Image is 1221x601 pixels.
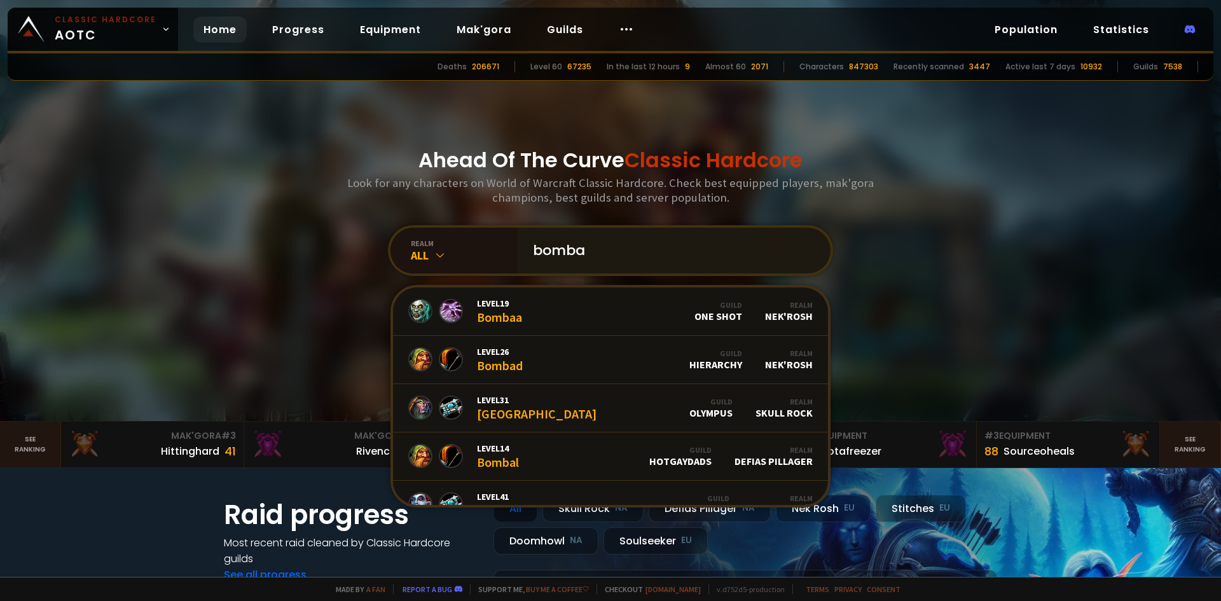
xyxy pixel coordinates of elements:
[350,17,431,43] a: Equipment
[193,17,247,43] a: Home
[742,502,755,515] small: NA
[69,429,236,443] div: Mak'Gora
[55,14,156,25] small: Classic Hardcore
[477,443,519,470] div: Bombal
[477,346,523,373] div: Bombad
[542,495,644,522] div: Skull Rock
[418,145,803,176] h1: Ahead Of The Curve
[751,61,768,73] div: 2071
[493,495,537,522] div: All
[1133,61,1158,73] div: Guilds
[477,394,597,406] span: Level 31
[867,584,900,594] a: Consent
[470,584,589,594] span: Support me,
[393,336,828,384] a: Level26BombadGuildHierarchyRealmNek'Rosh
[735,445,813,467] div: Defias Pillager
[1160,422,1221,467] a: Seeranking
[570,534,583,547] small: NA
[525,228,815,273] input: Search a character...
[477,491,522,518] div: Bombae
[342,176,879,205] h3: Look for any characters on World of Warcraft Classic Hardcore. Check best equipped players, mak'g...
[1163,61,1182,73] div: 7538
[765,349,813,371] div: Nek'Rosh
[689,397,733,419] div: Olympus
[328,584,385,594] span: Made by
[393,481,828,529] a: Level41BombaeGuildBandenRealmSoulseeker
[526,584,589,594] a: Buy me a coffee
[893,61,964,73] div: Recently scanned
[876,495,966,522] div: Stitches
[224,495,478,535] h1: Raid progress
[366,584,385,594] a: a fan
[1083,17,1159,43] a: Statistics
[794,422,977,467] a: #2Equipment88Notafreezer
[849,61,878,73] div: 847303
[694,300,742,322] div: One shot
[708,584,785,594] span: v. d752d5 - production
[799,61,844,73] div: Characters
[224,567,307,582] a: See all progress
[607,61,680,73] div: In the last 12 hours
[537,17,593,43] a: Guilds
[984,429,1152,443] div: Equipment
[939,502,950,515] small: EU
[801,429,969,443] div: Equipment
[624,146,803,174] span: Classic Hardcore
[446,17,521,43] a: Mak'gora
[477,298,522,309] span: Level 19
[765,300,813,310] div: Realm
[393,384,828,432] a: Level31[GEOGRAPHIC_DATA]GuildOlympusRealmSkull Rock
[604,527,708,555] div: Soulseeker
[984,443,998,460] div: 88
[55,14,156,45] span: AOTC
[411,238,518,248] div: realm
[691,494,729,503] div: Guild
[705,61,746,73] div: Almost 60
[615,502,628,515] small: NA
[567,61,591,73] div: 67235
[735,445,813,455] div: Realm
[477,346,523,357] span: Level 26
[221,429,236,442] span: # 3
[755,397,813,419] div: Skull Rock
[252,429,419,443] div: Mak'Gora
[493,527,598,555] div: Doomhowl
[477,298,522,325] div: Bombaa
[969,61,990,73] div: 3447
[984,17,1068,43] a: Population
[689,349,742,371] div: Hierarchy
[393,432,828,481] a: Level14BombalGuildHotGayDadsRealmDefias Pillager
[689,349,742,358] div: Guild
[834,584,862,594] a: Privacy
[8,8,178,51] a: Classic HardcoreAOTC
[765,349,813,358] div: Realm
[1004,443,1075,459] div: Sourceoheals
[530,61,562,73] div: Level 60
[393,287,828,336] a: Level19BombaaGuildOne shotRealmNek'Rosh
[806,584,829,594] a: Terms
[61,422,244,467] a: Mak'Gora#3Hittinghard41
[844,502,855,515] small: EU
[411,248,518,263] div: All
[224,535,478,567] h4: Most recent raid cleaned by Classic Hardcore guilds
[477,491,522,502] span: Level 41
[438,61,467,73] div: Deaths
[820,443,881,459] div: Notafreezer
[776,495,871,522] div: Nek'Rosh
[356,443,396,459] div: Rivench
[244,422,427,467] a: Mak'Gora#2Rivench100
[755,397,813,406] div: Realm
[477,394,597,422] div: [GEOGRAPHIC_DATA]
[685,61,690,73] div: 9
[403,584,452,594] a: Report a bug
[984,429,999,442] span: # 3
[752,494,813,503] div: Realm
[689,397,733,406] div: Guild
[161,443,219,459] div: Hittinghard
[224,443,236,460] div: 41
[1005,61,1075,73] div: Active last 7 days
[977,422,1160,467] a: #3Equipment88Sourceoheals
[681,534,692,547] small: EU
[649,445,712,467] div: HotGayDads
[477,443,519,454] span: Level 14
